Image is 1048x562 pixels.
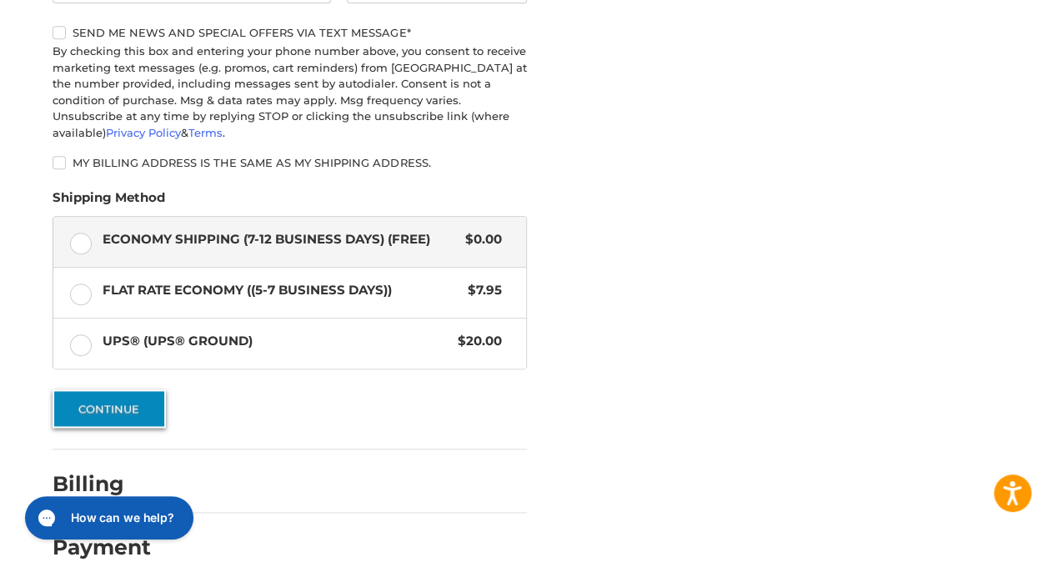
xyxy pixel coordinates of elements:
[103,281,460,300] span: Flat Rate Economy ((5-7 Business Days))
[53,188,165,215] legend: Shipping Method
[53,471,150,497] h2: Billing
[457,230,502,249] span: $0.00
[53,156,527,169] label: My billing address is the same as my shipping address.
[53,26,527,39] label: Send me news and special offers via text message*
[106,126,181,139] a: Privacy Policy
[459,281,502,300] span: $7.95
[53,389,166,428] button: Continue
[103,332,450,351] span: UPS® (UPS® Ground)
[910,517,1048,562] iframe: Google Customer Reviews
[449,332,502,351] span: $20.00
[53,43,527,141] div: By checking this box and entering your phone number above, you consent to receive marketing text ...
[188,126,223,139] a: Terms
[17,490,198,545] iframe: Gorgias live chat messenger
[53,534,151,560] h2: Payment
[103,230,458,249] span: Economy Shipping (7-12 Business Days) (Free)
